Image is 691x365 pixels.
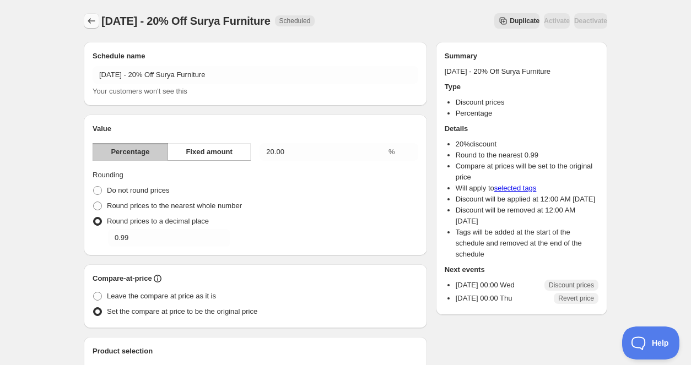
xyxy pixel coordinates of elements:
[510,17,539,25] span: Duplicate
[445,264,598,275] h2: Next events
[456,183,598,194] li: Will apply to
[186,146,233,157] span: Fixed amount
[107,307,257,315] span: Set the compare at price to be the original price
[168,143,251,161] button: Fixed amount
[456,205,598,227] li: Discount will be removed at 12:00 AM [DATE]
[93,87,187,95] span: Your customers won't see this
[107,201,242,210] span: Round prices to the nearest whole number
[445,123,598,134] h2: Details
[445,51,598,62] h2: Summary
[388,148,395,156] span: %
[456,194,598,205] li: Discount will be applied at 12:00 AM [DATE]
[93,171,123,179] span: Rounding
[101,15,271,27] span: [DATE] - 20% Off Surya Furniture
[456,108,598,119] li: Percentage
[111,146,149,157] span: Percentage
[456,161,598,183] li: Compare at prices will be set to the original price
[456,227,598,260] li: Tags will be added at the start of the schedule and removed at the end of the schedule
[456,139,598,150] li: 20 % discount
[456,293,512,304] p: [DATE] 00:00 Thu
[445,66,598,77] p: [DATE] - 20% Off Surya Furniture
[558,294,594,303] span: Revert price
[456,280,515,291] p: [DATE] 00:00 Wed
[456,150,598,161] li: Round to the nearest 0.99
[279,17,311,25] span: Scheduled
[107,292,216,300] span: Leave the compare at price as it is
[445,81,598,92] h2: Type
[93,123,418,134] h2: Value
[84,13,99,29] button: Schedules
[107,186,169,194] span: Do not round prices
[494,13,539,29] button: Secondary action label
[93,273,152,284] h2: Compare-at-price
[622,326,680,359] iframe: Help Scout Beacon - Open
[456,97,598,108] li: Discount prices
[93,143,168,161] button: Percentage
[93,51,418,62] h2: Schedule name
[107,217,209,225] span: Round prices to a decimal place
[93,346,418,357] h2: Product selection
[494,184,537,192] a: selected tags
[549,281,594,290] span: Discount prices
